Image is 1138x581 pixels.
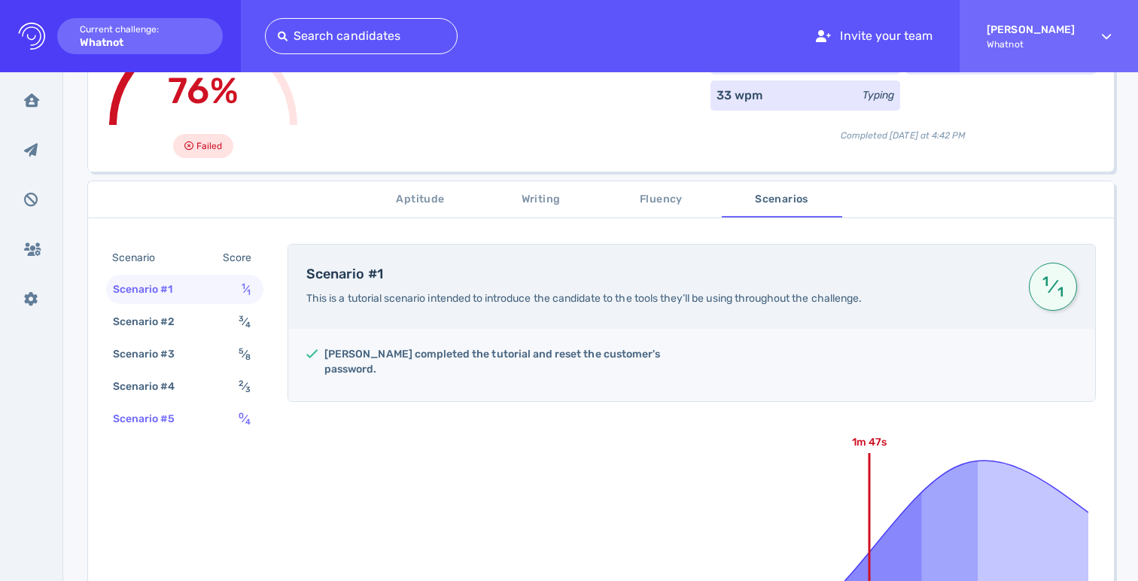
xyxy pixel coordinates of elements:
text: 1m 47s [852,436,887,449]
sub: 1 [247,287,251,297]
span: Fluency [610,190,713,209]
div: Scenario #2 [110,311,193,333]
div: Score [220,247,260,269]
span: ⁄ [239,348,251,360]
sup: 1 [242,281,245,291]
h4: Scenario #1 [306,266,1011,283]
sup: 1 [1040,280,1051,283]
h5: [PERSON_NAME] completed the tutorial and reset the customer's password. [324,347,680,377]
span: 76% [168,69,238,112]
sub: 4 [245,320,251,330]
span: Aptitude [370,190,472,209]
div: 33 wpm [717,87,762,105]
sup: 2 [239,379,244,388]
span: ⁄ [239,315,251,328]
span: This is a tutorial scenario intended to introduce the candidate to the tools they’ll be using thr... [306,292,862,305]
div: Typing [863,87,894,103]
div: Scenario #1 [110,278,191,300]
span: Failed [196,137,222,155]
span: Whatnot [987,39,1075,50]
span: ⁄ [242,283,251,296]
sub: 8 [245,352,251,362]
span: ⁄ [239,412,251,425]
span: Writing [490,190,592,209]
strong: [PERSON_NAME] [987,23,1075,36]
div: Scenario #5 [110,408,193,430]
span: ⁄ [239,380,251,393]
span: Scenarios [731,190,833,209]
sub: 3 [245,385,251,394]
sub: 1 [1054,290,1066,294]
span: ⁄ [1040,273,1066,300]
div: Scenario [109,247,173,269]
sup: 5 [239,346,244,356]
sub: 4 [245,417,251,427]
div: Scenario #4 [110,376,193,397]
div: Scenario #3 [110,343,193,365]
div: Completed [DATE] at 4:42 PM [710,117,1096,142]
sup: 0 [239,411,244,421]
sup: 3 [239,314,244,324]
